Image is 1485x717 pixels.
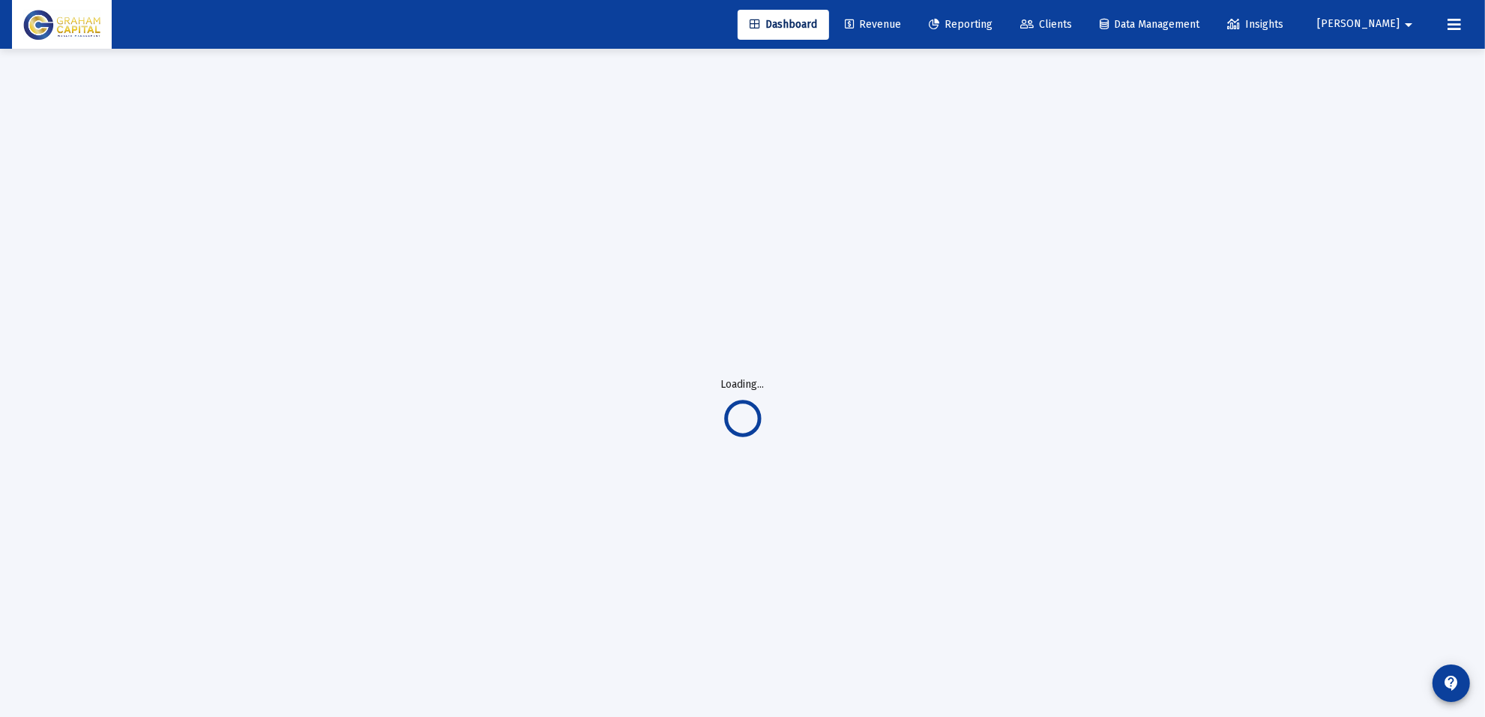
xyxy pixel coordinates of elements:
a: Clients [1008,10,1084,40]
a: Dashboard [738,10,829,40]
span: [PERSON_NAME] [1317,18,1400,31]
span: Dashboard [750,18,817,31]
span: Insights [1227,18,1283,31]
mat-icon: contact_support [1442,674,1460,692]
a: Data Management [1088,10,1211,40]
a: Reporting [917,10,1004,40]
mat-icon: arrow_drop_down [1400,10,1418,40]
span: Revenue [845,18,901,31]
a: Insights [1215,10,1295,40]
span: Clients [1020,18,1072,31]
span: Data Management [1100,18,1199,31]
button: [PERSON_NAME] [1299,9,1436,39]
img: Dashboard [23,10,100,40]
a: Revenue [833,10,913,40]
span: Reporting [929,18,992,31]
